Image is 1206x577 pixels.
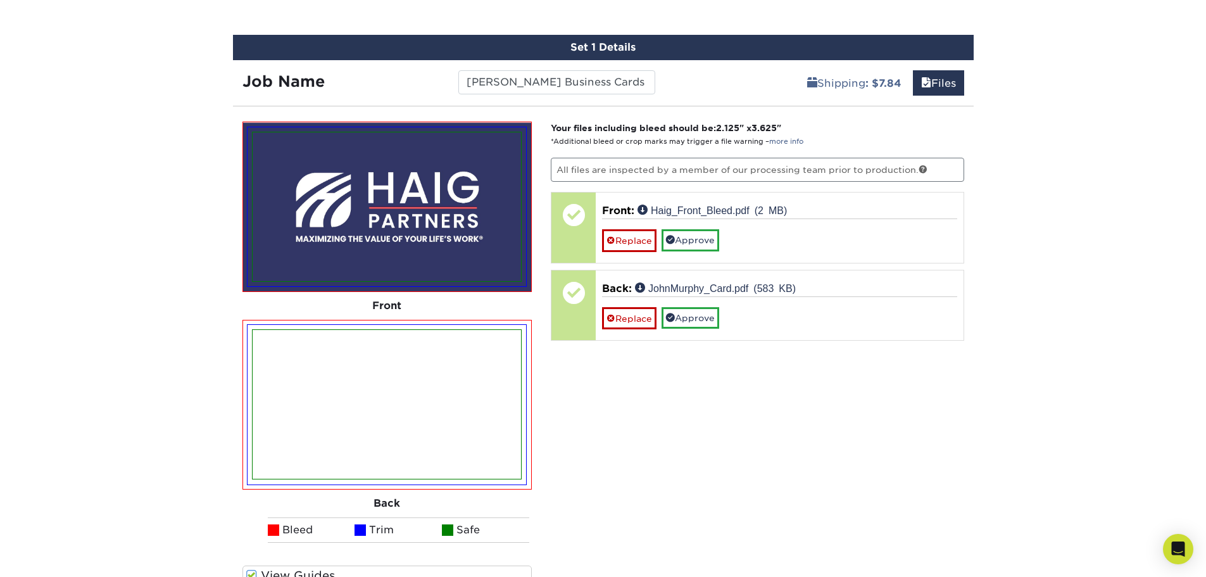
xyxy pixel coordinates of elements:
[355,517,442,543] li: Trim
[662,229,719,251] a: Approve
[268,517,355,543] li: Bleed
[635,282,796,293] a: JohnMurphy_Card.pdf (583 KB)
[242,292,532,320] div: Front
[638,205,787,215] a: Haig_Front_Bleed.pdf (2 MB)
[751,123,777,133] span: 3.625
[913,70,964,96] a: Files
[551,158,964,182] p: All files are inspected by a member of our processing team prior to production.
[242,72,325,91] strong: Job Name
[807,77,817,89] span: shipping
[602,307,656,329] a: Replace
[233,35,974,60] div: Set 1 Details
[921,77,931,89] span: files
[865,77,901,89] b: : $7.84
[602,282,632,295] span: Back:
[3,538,108,573] iframe: Google Customer Reviews
[716,123,739,133] span: 2.125
[662,307,719,329] a: Approve
[799,70,910,96] a: Shipping: $7.84
[769,137,803,146] a: more info
[551,137,803,146] small: *Additional bleed or crop marks may trigger a file warning –
[242,490,532,517] div: Back
[442,517,529,543] li: Safe
[602,229,656,251] a: Replace
[1163,534,1193,564] div: Open Intercom Messenger
[458,70,655,94] input: Enter a job name
[551,123,781,133] strong: Your files including bleed should be: " x "
[602,205,634,217] span: Front:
